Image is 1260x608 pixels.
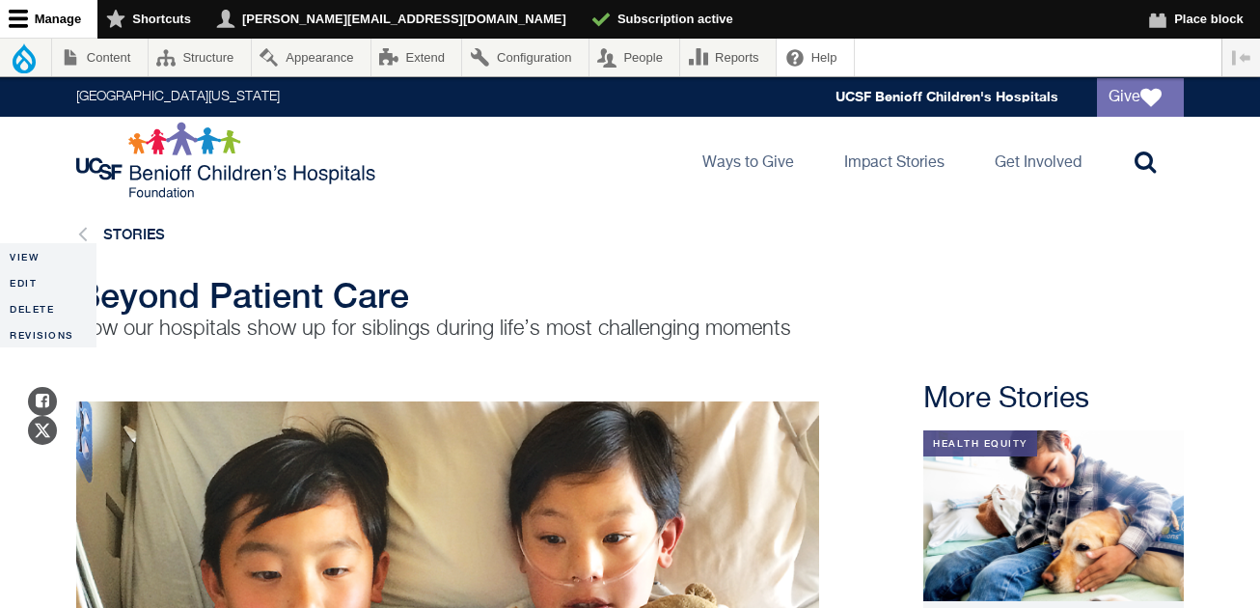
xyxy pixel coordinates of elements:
[252,39,370,76] a: Appearance
[76,122,380,199] img: Logo for UCSF Benioff Children's Hospitals Foundation
[923,430,1037,456] div: Health Equity
[829,117,960,204] a: Impact Stories
[103,226,165,242] a: Stories
[76,275,409,316] span: Beyond Patient Care
[979,117,1097,204] a: Get Involved
[835,89,1058,105] a: UCSF Benioff Children's Hospitals
[76,315,819,344] p: How our hospitals show up for siblings during life’s most challenging moments
[923,430,1184,601] img: puppy-love-thumb.png
[1222,39,1260,76] button: Vertical orientation
[1097,78,1184,117] a: Give
[687,117,809,204] a: Ways to Give
[777,39,854,76] a: Help
[76,91,280,104] a: [GEOGRAPHIC_DATA][US_STATE]
[52,39,148,76] a: Content
[680,39,776,76] a: Reports
[371,39,462,76] a: Extend
[923,382,1184,417] h2: More Stories
[149,39,251,76] a: Structure
[462,39,588,76] a: Configuration
[589,39,680,76] a: People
